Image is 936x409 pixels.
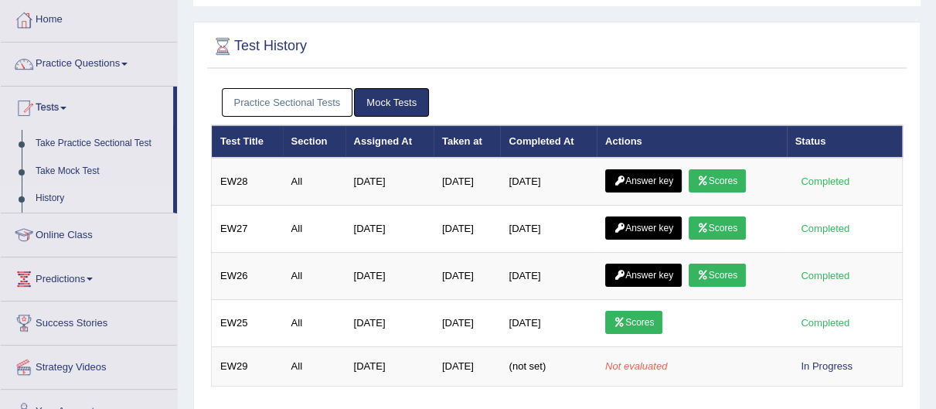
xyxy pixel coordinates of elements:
[1,43,177,81] a: Practice Questions
[345,206,434,253] td: [DATE]
[689,264,746,287] a: Scores
[29,130,173,158] a: Take Practice Sectional Test
[1,346,177,384] a: Strategy Videos
[597,125,787,158] th: Actions
[434,125,501,158] th: Taken at
[1,87,173,125] a: Tests
[689,169,746,193] a: Scores
[29,185,173,213] a: History
[434,206,501,253] td: [DATE]
[212,347,283,387] td: EW29
[795,315,856,331] div: Completed
[500,206,597,253] td: [DATE]
[212,300,283,347] td: EW25
[605,311,662,334] a: Scores
[434,158,501,206] td: [DATE]
[500,253,597,300] td: [DATE]
[345,300,434,347] td: [DATE]
[1,213,177,252] a: Online Class
[795,268,856,284] div: Completed
[345,158,434,206] td: [DATE]
[283,206,345,253] td: All
[283,300,345,347] td: All
[283,253,345,300] td: All
[283,125,345,158] th: Section
[212,125,283,158] th: Test Title
[434,253,501,300] td: [DATE]
[434,347,501,387] td: [DATE]
[222,88,353,117] a: Practice Sectional Tests
[345,125,434,158] th: Assigned At
[1,302,177,340] a: Success Stories
[605,216,682,240] a: Answer key
[212,253,283,300] td: EW26
[500,125,597,158] th: Completed At
[795,173,856,189] div: Completed
[345,347,434,387] td: [DATE]
[212,206,283,253] td: EW27
[605,264,682,287] a: Answer key
[29,158,173,186] a: Take Mock Test
[795,220,856,237] div: Completed
[345,253,434,300] td: [DATE]
[283,347,345,387] td: All
[605,360,667,372] em: Not evaluated
[689,216,746,240] a: Scores
[434,300,501,347] td: [DATE]
[509,360,546,372] span: (not set)
[787,125,903,158] th: Status
[211,35,307,58] h2: Test History
[283,158,345,206] td: All
[1,257,177,296] a: Predictions
[354,88,429,117] a: Mock Tests
[605,169,682,193] a: Answer key
[795,358,859,374] div: In Progress
[500,158,597,206] td: [DATE]
[500,300,597,347] td: [DATE]
[212,158,283,206] td: EW28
